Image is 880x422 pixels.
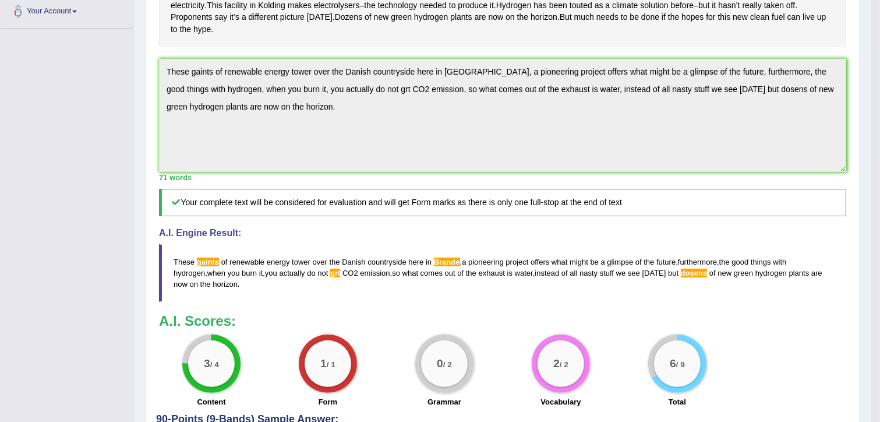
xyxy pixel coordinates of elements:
[489,11,504,23] span: Click to see word definition
[750,11,769,23] span: Click to see word definition
[159,172,846,183] div: 71 words
[307,269,315,277] span: do
[229,11,239,23] span: Click to see word definition
[360,269,390,277] span: emission
[570,269,577,277] span: all
[621,11,628,23] span: Click to see word definition
[733,11,748,23] span: Click to see word definition
[335,11,362,23] span: Click to see word definition
[414,11,448,23] span: Click to see word definition
[668,11,679,23] span: Click to see word definition
[676,361,685,370] small: / 9
[803,11,815,23] span: Click to see word definition
[171,11,213,23] span: Click to see word definition
[755,269,787,277] span: hydrogen
[174,280,188,289] span: now
[734,269,753,277] span: green
[174,258,195,266] span: These
[280,269,305,277] span: actually
[207,269,225,277] span: when
[628,269,640,277] span: see
[681,11,704,23] span: Click to see word definition
[570,258,588,266] span: might
[596,11,619,23] span: Click to see word definition
[718,11,731,23] span: Click to see word definition
[229,258,264,266] span: renewable
[159,189,846,216] h5: Your complete text will be considered for evaluation and will get Form marks as there is only one...
[365,11,372,23] span: Click to see word definition
[607,258,633,266] span: glimpse
[292,258,310,266] span: tower
[420,269,443,277] span: comes
[635,258,642,266] span: of
[600,269,614,277] span: stuff
[506,11,515,23] span: Click to see word definition
[630,11,639,23] span: Click to see word definition
[662,11,666,23] span: Click to see word definition
[204,357,210,370] big: 3
[560,11,572,23] span: Click to see word definition
[426,258,432,266] span: in
[540,396,581,407] label: Vocabulary
[601,258,605,266] span: a
[535,269,559,277] span: instead
[319,396,338,407] label: Form
[789,269,810,277] span: plants
[242,269,257,277] span: burn
[320,357,327,370] big: 1
[773,258,786,266] span: with
[515,269,533,277] span: water
[718,269,731,277] span: new
[189,280,197,289] span: on
[171,23,178,36] span: Click to see word definition
[249,11,278,23] span: Click to see word definition
[811,269,822,277] span: are
[327,361,335,370] small: / 1
[681,269,708,277] span: Possible spelling mistake found. (did you mean: dozens)
[374,11,389,23] span: Click to see word definition
[531,258,549,266] span: offers
[427,396,461,407] label: Grammar
[506,258,528,266] span: project
[450,11,472,23] span: Click to see word definition
[669,396,686,407] label: Total
[670,357,676,370] big: 6
[159,313,236,329] b: A.I. Scores:
[367,258,406,266] span: countryside
[468,258,504,266] span: pioneering
[159,244,846,302] blockquote: , , , , , , , .
[265,269,277,277] span: you
[408,258,423,266] span: here
[437,357,443,370] big: 0
[434,258,460,266] span: Possible spelling mistake found. (did you mean: Brand)
[731,258,748,266] span: good
[215,11,228,23] span: Click to see word definition
[213,280,238,289] span: horizon
[642,269,666,277] span: [DATE]
[267,258,290,266] span: energy
[644,258,654,266] span: the
[228,269,240,277] span: you
[330,269,340,277] span: Possible spelling mistake found. (did you mean: get)
[561,269,568,277] span: of
[719,258,730,266] span: the
[553,357,560,370] big: 2
[342,269,358,277] span: CO2
[475,11,486,23] span: Click to see word definition
[197,396,225,407] label: Content
[466,269,476,277] span: the
[259,269,263,277] span: it
[560,361,568,370] small: / 2
[330,258,340,266] span: the
[656,258,676,266] span: future
[443,361,452,370] small: / 2
[457,269,464,277] span: of
[574,11,594,23] span: Click to see word definition
[709,269,716,277] span: of
[787,11,801,23] span: Click to see word definition
[200,280,211,289] span: the
[197,258,219,266] span: Possible spelling mistake found. (did you mean: gains)
[193,23,211,36] span: Click to see word definition
[678,258,717,266] span: furthermore
[280,11,305,23] span: Click to see word definition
